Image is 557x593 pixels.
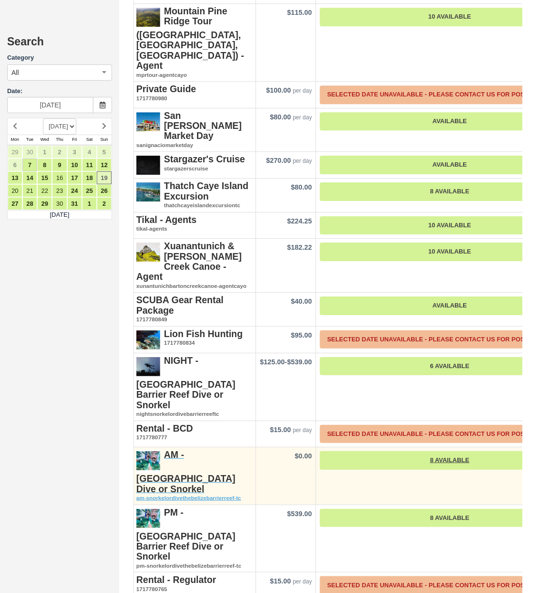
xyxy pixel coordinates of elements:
[136,508,253,570] a: PM - [GEOGRAPHIC_DATA] Barrier Reef Dive or Snorkelpm-snorkelordivethebelizebarrierreef-tc
[136,494,253,502] em: am-snorkelordivethebelizebarrierreef-tc
[266,86,291,94] span: $100.00
[293,578,312,585] em: per day
[136,508,160,531] img: S295-1
[82,146,97,159] a: 4
[291,331,312,339] span: $95.00
[67,184,82,197] a: 24
[136,562,253,570] em: pm-snorkelordivethebelizebarrierreef-tc
[136,225,253,233] em: tikal-agents
[136,111,160,135] img: S163-1
[293,427,312,434] em: per day
[136,181,253,209] a: Thatch Caye Island Excursionthatchcayeislandexcursiontc
[82,159,97,171] a: 11
[136,181,160,205] img: S296-3
[8,135,22,145] th: Mon
[136,575,253,593] a: Rental - Regulator1717780765
[97,184,112,197] a: 26
[291,183,312,191] span: $80.00
[7,36,112,53] h2: Search
[136,295,224,315] strong: SCUBA Gear Rental Package
[136,241,242,282] strong: Xuanantunich & [PERSON_NAME] Creek Canoe - Agent
[37,197,52,210] a: 29
[291,297,312,305] span: $40.00
[136,410,253,418] em: nightsnorkelordivebarrierreeftc
[22,159,37,171] a: 7
[136,84,253,102] a: Private Guide1717780980
[37,159,52,171] a: 8
[270,426,291,434] span: $15.00
[136,424,253,442] a: Rental - BCD1717780777
[52,135,67,145] th: Thu
[136,339,253,347] em: 1717780834
[270,577,291,585] span: $15.00
[136,6,253,79] a: Mountain Pine Ridge Tour ([GEOGRAPHIC_DATA], [GEOGRAPHIC_DATA], [GEOGRAPHIC_DATA]) - Agentmprtour...
[97,197,112,210] a: 2
[293,114,312,121] em: per day
[136,154,160,178] img: S308-1
[37,135,52,145] th: Wed
[136,507,236,562] strong: PM - [GEOGRAPHIC_DATA] Barrier Reef Dive or Snorkel
[82,197,97,210] a: 1
[136,295,253,323] a: SCUBA Gear Rental Package1717780849
[37,146,52,159] a: 1
[136,154,253,172] a: Stargazer's Cruisestargazerscruise
[136,6,160,30] img: S282-1
[260,358,285,366] span: $125.00
[136,450,253,502] a: AM - [GEOGRAPHIC_DATA] Dive or Snorkelam-snorkelordivethebelizebarrierreef-tc
[136,84,196,94] strong: Private Guide
[287,244,312,251] span: $182.22
[266,157,291,164] span: $270.00
[22,197,37,210] a: 28
[287,358,312,366] span: $539.00
[136,111,253,149] a: San [PERSON_NAME] Market Daysanignaciomarketday
[97,159,112,171] a: 12
[67,146,82,159] a: 3
[270,113,291,121] span: $80.00
[287,217,312,225] span: $224.25
[82,184,97,197] a: 25
[164,110,242,141] strong: San [PERSON_NAME] Market Day
[136,201,253,210] em: thatchcayeislandexcursiontc
[136,141,253,149] em: sanignaciomarketday
[136,282,253,290] em: xunantunichbartoncreekcanoe-agentcayo
[136,241,253,290] a: Xuanantunich & [PERSON_NAME] Creek Canoe - Agentxunantunichbartoncreekcanoe-agentcayo
[8,146,22,159] a: 29
[164,180,248,201] strong: Thatch Caye Island Excursion
[11,68,19,77] span: All
[67,135,82,145] th: Fri
[82,171,97,184] a: 18
[8,184,22,197] a: 20
[97,135,112,145] th: Sun
[136,356,253,418] a: NIGHT - [GEOGRAPHIC_DATA] Barrier Reef Dive or Snorkelnightsnorkelordivebarrierreeftc
[7,64,112,81] button: All
[52,171,67,184] a: 16
[136,423,193,434] strong: Rental - BCD
[295,452,312,460] span: $0.00
[287,9,312,16] span: $115.00
[8,210,112,220] td: [DATE]
[67,159,82,171] a: 10
[52,184,67,197] a: 23
[67,197,82,210] a: 31
[136,215,253,233] a: Tikal - Agentstikal-agents
[8,171,22,184] a: 13
[260,358,312,366] span: -
[136,6,244,71] strong: Mountain Pine Ridge Tour ([GEOGRAPHIC_DATA], [GEOGRAPHIC_DATA], [GEOGRAPHIC_DATA]) - Agent
[136,316,253,324] em: 1717780849
[136,434,253,442] em: 1717780777
[136,356,160,380] img: S297-1
[136,329,253,347] a: Lion Fish Hunting1717780834
[293,158,312,164] em: per day
[22,171,37,184] a: 14
[67,171,82,184] a: 17
[136,165,253,173] em: stargazerscruise
[136,241,160,265] img: S280-1
[37,184,52,197] a: 22
[82,135,97,145] th: Sat
[97,146,112,159] a: 5
[136,71,253,79] em: mprtour-agentcayo
[52,146,67,159] a: 2
[22,135,37,145] th: Tue
[136,95,253,103] em: 1717780980
[164,154,245,164] strong: Stargazer's Cruise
